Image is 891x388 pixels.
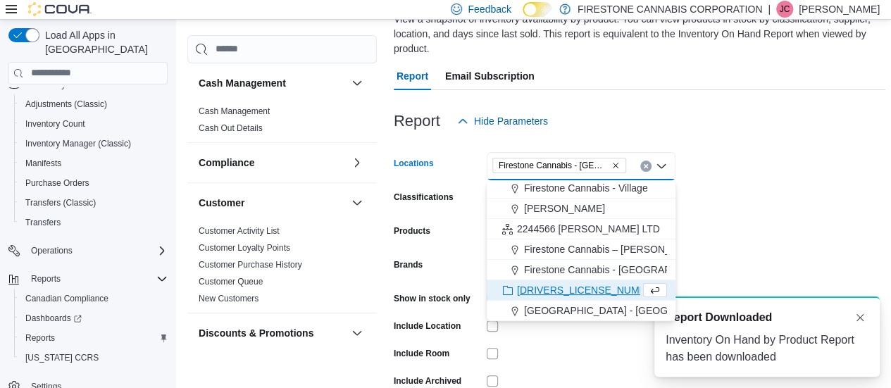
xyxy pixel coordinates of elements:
button: Dismiss toast [852,309,868,326]
label: Products [394,225,430,237]
button: [US_STATE] CCRS [14,348,173,368]
span: Firestone Cannabis - Village [524,181,648,195]
h3: Discounts & Promotions [199,326,313,340]
a: Transfers (Classic) [20,194,101,211]
button: Operations [25,242,78,259]
a: Inventory Manager (Classic) [20,135,137,152]
img: Cova [28,2,92,16]
span: Feedback [468,2,511,16]
span: Report Downloaded [666,309,772,326]
button: Customer [199,196,346,210]
span: Reports [25,332,55,344]
span: Transfers (Classic) [20,194,168,211]
button: Operations [3,241,173,261]
span: Firestone Cannabis - Sylvan Lake [492,158,626,173]
button: Compliance [199,156,346,170]
span: Customer Queue [199,276,263,287]
span: New Customers [199,293,258,304]
label: Locations [394,158,434,169]
span: Dashboards [20,310,168,327]
span: Operations [25,242,168,259]
label: Classifications [394,192,454,203]
button: Remove Firestone Cannabis - Sylvan Lake from selection in this group [611,161,620,170]
span: Operations [31,245,73,256]
p: [PERSON_NAME] [799,1,880,18]
span: Transfers (Classic) [25,197,96,208]
span: Load All Apps in [GEOGRAPHIC_DATA] [39,28,168,56]
div: Notification [666,309,868,326]
button: Adjustments (Classic) [14,94,173,114]
label: Include Location [394,320,461,332]
a: Purchase Orders [20,175,95,192]
div: Jen Christie [776,1,793,18]
span: Transfers [25,217,61,228]
button: Cash Management [199,76,346,90]
span: Adjustments (Classic) [20,96,168,113]
span: Manifests [20,155,168,172]
h3: Report [394,113,440,130]
span: Dashboards [25,313,82,324]
button: Inventory Count [14,114,173,134]
span: Transfers [20,214,168,231]
button: Close list of options [656,161,667,172]
a: Cash Management [199,106,270,116]
div: Cash Management [187,103,377,142]
button: Reports [3,269,173,289]
a: Cash Out Details [199,123,263,133]
button: Discounts & Promotions [349,325,366,342]
button: Discounts & Promotions [199,326,346,340]
button: Manifests [14,154,173,173]
span: Adjustments (Classic) [25,99,107,110]
div: Choose from the following options [487,76,675,321]
a: Transfers [20,214,66,231]
button: Cash Management [349,75,366,92]
button: Inventory Manager (Classic) [14,134,173,154]
span: Purchase Orders [25,177,89,189]
a: Inventory Count [20,115,91,132]
a: Customer Loyalty Points [199,243,290,253]
a: Reports [20,330,61,346]
span: [US_STATE] CCRS [25,352,99,363]
span: Customer Purchase History [199,259,302,270]
span: Manifests [25,158,61,169]
button: [PERSON_NAME] [487,199,675,219]
span: JC [780,1,790,18]
span: Reports [25,270,168,287]
span: Cash Management [199,106,270,117]
button: Clear input [640,161,652,172]
span: 2244566 [PERSON_NAME] LTD [517,222,660,236]
span: Inventory Manager (Classic) [25,138,131,149]
span: Firestone Cannabis - [GEOGRAPHIC_DATA] [499,158,609,173]
span: Reports [31,273,61,284]
p: FIRESTONE CANNABIS CORPORATION [578,1,762,18]
label: Show in stock only [394,293,471,304]
button: Transfers [14,213,173,232]
a: [US_STATE] CCRS [20,349,104,366]
a: Dashboards [14,308,173,328]
span: [DRIVERS_LICENSE_NUMBER] Alberta LTD [517,283,716,297]
label: Include Room [394,348,449,359]
span: Firestone Cannabis – [PERSON_NAME] [524,242,702,256]
button: Hide Parameters [451,107,554,135]
button: Compliance [349,154,366,171]
span: Reports [20,330,168,346]
label: Brands [394,259,423,270]
span: Washington CCRS [20,349,168,366]
span: [GEOGRAPHIC_DATA] - [GEOGRAPHIC_DATA] [524,303,738,318]
span: Customer Activity List [199,225,280,237]
button: Firestone Cannabis – [PERSON_NAME] [487,239,675,260]
button: [DRIVERS_LICENSE_NUMBER] Alberta LTD [487,280,675,301]
h3: Compliance [199,156,254,170]
span: Report [397,62,428,90]
a: Manifests [20,155,67,172]
p: | [768,1,771,18]
button: Canadian Compliance [14,289,173,308]
span: Inventory Manager (Classic) [20,135,168,152]
button: 2244566 [PERSON_NAME] LTD [487,219,675,239]
button: [GEOGRAPHIC_DATA] - [GEOGRAPHIC_DATA] [487,301,675,321]
input: Dark Mode [523,2,552,17]
a: Canadian Compliance [20,290,114,307]
button: Customer [349,194,366,211]
a: Customer Purchase History [199,260,302,270]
